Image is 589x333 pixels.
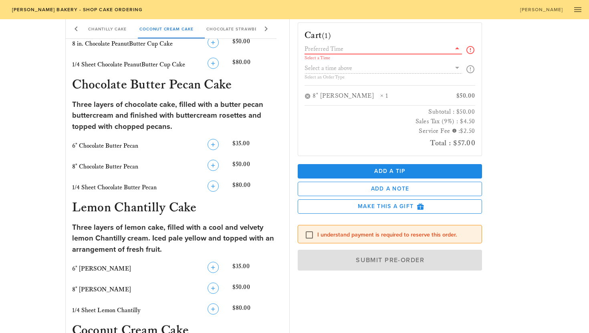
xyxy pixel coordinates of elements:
[72,99,283,132] div: Three layers of chocolate cake, filled with a butter pecan buttercream and finished with buttercr...
[72,40,173,48] span: 8 in. Chocolate PeanutButter Cup Cake
[71,77,285,94] h3: Chocolate Butter Pecan Cake
[6,4,148,15] a: [PERSON_NAME] Bakery - Shop Cake Ordering
[72,265,131,273] span: 6" [PERSON_NAME]
[231,260,284,278] div: $35.00
[72,286,131,293] span: 8" [PERSON_NAME]
[231,302,284,319] div: $80.00
[64,19,133,38] div: Lemon Chantilly Cake
[11,7,143,12] span: [PERSON_NAME] Bakery - Shop Cake Ordering
[298,182,482,196] button: Add a Note
[520,7,563,12] span: [PERSON_NAME]
[307,256,473,264] span: Submit Pre-Order
[231,137,284,155] div: $35.00
[322,31,331,40] span: (1)
[305,107,475,117] h3: Subtotal : $50.00
[317,231,475,239] label: I understand payment is required to reserve this order.
[305,117,475,126] h3: Sales Tax (9%) : $4.50
[231,35,284,53] div: $50.00
[200,19,313,38] div: Chocolate Strawberry Chantilly Cake
[305,44,451,54] input: Preferred Time
[460,127,475,135] span: $2.50
[231,179,284,197] div: $80.00
[72,307,141,314] span: 1/4 Sheet Lemon Chantilly
[72,184,157,191] span: 1/4 Sheet Chocolate Butter Pecan
[71,200,285,217] h3: Lemon Chantilly Cake
[305,56,462,60] div: Select a Time
[72,222,283,255] div: Three layers of lemon cake, filled with a cool and velvety lemon Chantilly cream. Iced pale yello...
[305,203,475,210] span: Make this a Gift
[231,56,284,74] div: $80.00
[231,281,284,299] div: $50.00
[305,136,475,149] h2: Total : $57.00
[305,185,475,192] span: Add a Note
[514,4,568,15] a: [PERSON_NAME]
[305,29,331,42] h3: Cart
[72,61,185,68] span: 1/4 Sheet Chocolate PeanutButter Cup Cake
[298,199,482,214] button: Make this a Gift
[133,19,200,38] div: Coconut Cream Cake
[72,142,138,150] span: 6" Chocolate Butter Pecan
[298,164,482,179] button: Add a Tip
[304,168,476,175] span: Add a Tip
[305,126,475,136] h3: Service Fee :
[434,92,475,100] div: $50.00
[298,250,482,271] button: Submit Pre-Order
[380,92,434,100] div: × 1
[313,92,380,100] div: 8" [PERSON_NAME]
[72,163,138,171] span: 8" Chocolate Butter Pecan
[231,158,284,176] div: $50.00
